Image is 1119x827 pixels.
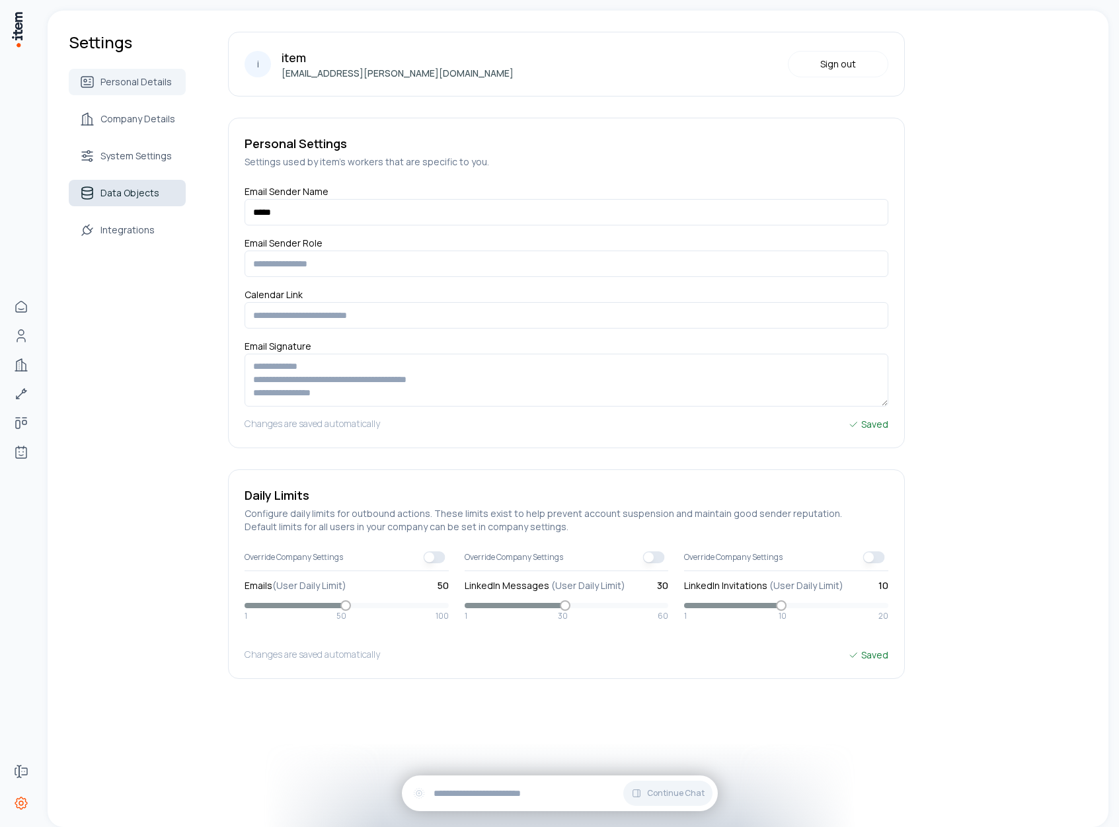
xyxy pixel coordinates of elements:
[436,611,449,621] span: 100
[69,217,186,243] a: Integrations
[282,48,514,67] p: item
[245,552,343,563] span: Override Company Settings
[438,579,449,592] span: 50
[769,579,843,592] span: (User Daily Limit)
[878,611,888,621] span: 20
[245,611,247,621] span: 1
[100,149,172,163] span: System Settings
[69,180,186,206] a: Data Objects
[402,775,718,811] div: Continue Chat
[100,223,155,237] span: Integrations
[282,67,514,80] p: [EMAIL_ADDRESS][PERSON_NAME][DOMAIN_NAME]
[100,112,175,126] span: Company Details
[684,579,843,592] label: LinkedIn Invitations
[8,758,34,785] a: Forms
[657,579,668,592] span: 30
[245,579,346,592] label: Emails
[245,648,380,662] h5: Changes are saved automatically
[245,51,271,77] div: i
[684,552,783,563] span: Override Company Settings
[100,75,172,89] span: Personal Details
[8,439,34,465] a: Agents
[245,134,888,153] h5: Personal Settings
[100,186,159,200] span: Data Objects
[848,417,888,432] div: Saved
[272,579,346,592] span: (User Daily Limit)
[8,294,34,320] a: Home
[69,143,186,169] a: System Settings
[245,417,380,432] h5: Changes are saved automatically
[848,648,888,662] div: Saved
[551,579,625,592] span: (User Daily Limit)
[69,106,186,132] a: Company Details
[788,51,888,77] button: Sign out
[623,781,713,806] button: Continue Chat
[245,486,888,504] h5: Daily Limits
[465,552,563,563] span: Override Company Settings
[245,237,323,255] label: Email Sender Role
[8,352,34,378] a: Companies
[245,155,888,169] h5: Settings used by item's workers that are specific to you.
[465,611,467,621] span: 1
[684,611,687,621] span: 1
[465,579,625,592] label: LinkedIn Messages
[8,410,34,436] a: deals
[245,185,328,203] label: Email Sender Name
[647,788,705,799] span: Continue Chat
[558,611,568,621] span: 30
[336,611,346,621] span: 50
[69,32,186,53] h1: Settings
[245,507,888,533] h5: Configure daily limits for outbound actions. These limits exist to help prevent account suspensio...
[8,790,34,816] a: Settings
[245,340,311,358] label: Email Signature
[8,381,34,407] a: pizza-implementations
[779,611,787,621] span: 10
[8,323,34,349] a: Contacts
[69,69,186,95] a: Personal Details
[245,288,303,306] label: Calendar Link
[878,579,888,592] span: 10
[11,11,24,48] img: Item Brain Logo
[658,611,668,621] span: 60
